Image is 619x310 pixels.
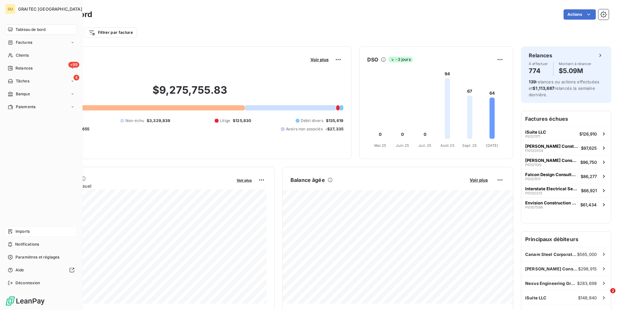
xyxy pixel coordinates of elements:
button: iSuite LLCPI0121171$126,910 [521,127,611,141]
span: GRAITEC [GEOGRAPHIC_DATA] [18,6,82,12]
span: relances ou actions effectuées et relancés la semaine dernière. [529,79,599,97]
span: PI0121171 [525,135,540,138]
span: Aide [15,267,24,273]
span: Factures [16,40,32,45]
h6: Relances [529,52,552,59]
h6: DSO [367,56,378,63]
tspan: Août 25 [440,143,455,148]
h6: Principaux débiteurs [521,231,611,247]
span: iSuite LLC [525,129,546,135]
span: +99 [68,62,79,68]
span: Envision Construction - Do not sell Collection Agency [525,200,578,205]
span: Falcon Design Consultants [525,172,578,177]
span: Déconnexion [15,280,40,286]
span: 2 [610,288,615,293]
span: Voir plus [310,57,329,62]
span: Débit divers [301,118,323,124]
span: $86,277 [581,174,597,179]
span: Voir plus [470,177,488,183]
span: $3,329,839 [147,118,171,124]
span: Litige [220,118,230,124]
span: Canam Steel Corporation ([GEOGRAPHIC_DATA]) [525,252,577,257]
span: Avoirs non associés [286,126,323,132]
tspan: Juil. 25 [418,143,431,148]
button: Filtrer par facture [84,27,137,38]
span: Paramètres et réglages [15,254,59,260]
button: [PERSON_NAME] ConstructionPI0120559$97,625 [521,141,611,155]
span: $96,750 [580,160,597,165]
span: PI0121511 [525,177,540,181]
span: Voir plus [237,178,252,183]
span: -$27,335 [325,126,343,132]
button: [PERSON_NAME] ConstructionPI0121130$96,750 [521,155,611,169]
tspan: Juin 25 [396,143,409,148]
span: $66,921 [581,188,597,193]
span: Tableau de bord [15,27,45,33]
span: $148,840 [578,295,597,300]
span: 4 [74,75,79,80]
span: $298,915 [578,266,597,271]
span: PI0121130 [525,163,541,167]
h6: Factures échues [521,111,611,127]
button: Voir plus [235,177,254,183]
span: 139 [529,79,536,84]
span: iSuite LLC [525,295,547,300]
span: Clients [16,52,29,58]
span: $565,000 [577,252,597,257]
button: Falcon Design ConsultantsPI0121511$86,277 [521,169,611,183]
span: $1,113,887 [533,86,555,91]
tspan: Mai 25 [374,143,386,148]
span: Banque [16,91,30,97]
button: Envision Construction - Do not sell Collection AgencyPI0107596$61,434 [521,197,611,211]
span: Relances [15,65,33,71]
span: -3 jours [388,57,412,62]
span: Tâches [16,78,29,84]
button: Interstate Electrical ServicesPI0120213$66,921 [521,183,611,197]
span: Notifications [15,241,39,247]
span: Interstate Electrical Services [525,186,578,191]
span: À effectuer [529,62,548,66]
tspan: [DATE] [486,143,498,148]
span: $283,698 [577,281,597,286]
a: Aide [5,265,77,275]
span: Paiements [16,104,35,110]
span: [PERSON_NAME] Construction [525,266,578,271]
h4: 774 [529,66,548,76]
span: Imports [15,229,30,234]
button: Actions [564,9,596,20]
tspan: Sept. 25 [462,143,477,148]
span: [PERSON_NAME] Construction [525,144,578,149]
iframe: Intercom live chat [597,288,613,304]
span: $135,619 [326,118,343,124]
span: PI0107596 [525,205,543,209]
span: PI0120559 [525,149,543,153]
h6: Balance âgée [290,176,325,184]
span: Nexus Engineering Group LLC [525,281,577,286]
span: $125,830 [233,118,251,124]
span: [PERSON_NAME] Construction [525,158,578,163]
img: Logo LeanPay [5,296,45,306]
span: $61,434 [580,202,597,207]
span: Montant à relancer [559,62,592,66]
h2: $9,275,755.83 [36,84,343,103]
button: Voir plus [309,57,330,62]
h4: $5.09M [559,66,592,76]
span: PI0120213 [525,191,542,195]
span: $126,910 [579,131,597,136]
div: GU [5,4,15,14]
button: Voir plus [468,177,490,183]
span: Non-échu [125,118,144,124]
span: $97,625 [581,146,597,151]
span: Chiffre d'affaires mensuel [36,183,232,189]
